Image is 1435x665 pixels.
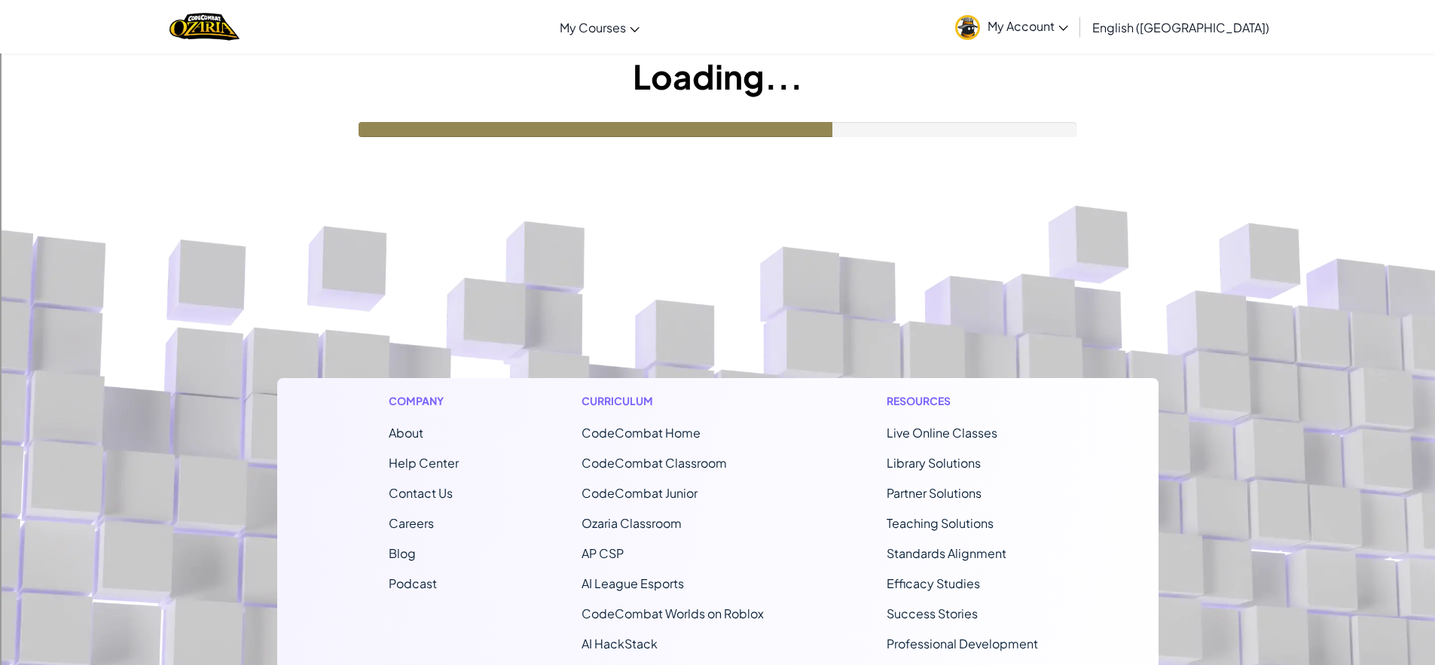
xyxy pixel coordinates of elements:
a: English ([GEOGRAPHIC_DATA]) [1085,7,1277,47]
img: avatar [955,15,980,40]
img: Home [169,11,240,42]
span: English ([GEOGRAPHIC_DATA]) [1092,20,1269,35]
span: My Account [988,18,1068,34]
a: My Courses [552,7,647,47]
a: My Account [948,3,1076,50]
a: Ozaria by CodeCombat logo [169,11,240,42]
span: My Courses [560,20,626,35]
